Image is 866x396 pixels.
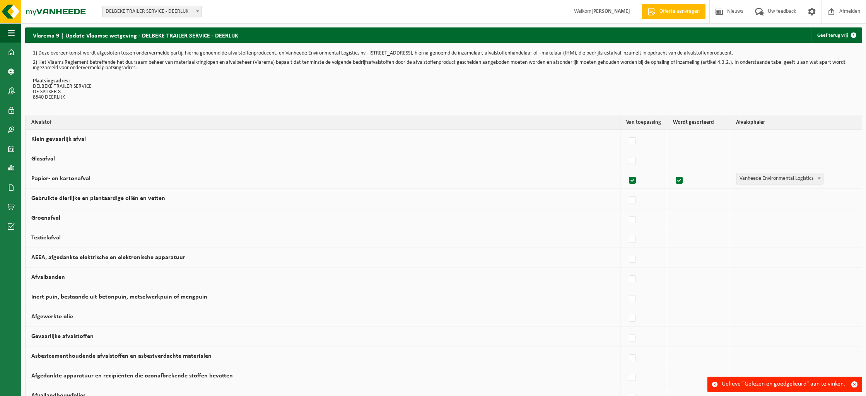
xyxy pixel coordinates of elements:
[31,136,86,142] label: Klein gevaarlijk afval
[31,373,233,379] label: Afgedankte apparatuur en recipiënten die ozonafbrekende stoffen bevatten
[620,116,667,130] th: Van toepassing
[667,116,730,130] th: Wordt gesorteerd
[730,116,862,130] th: Afvalophaler
[26,116,620,130] th: Afvalstof
[31,215,60,221] label: Groenafval
[31,235,61,241] label: Textielafval
[722,377,847,392] div: Gelieve "Gelezen en goedgekeurd" aan te vinken.
[591,9,630,14] strong: [PERSON_NAME]
[102,6,202,17] span: DELBEKE TRAILER SERVICE - DEERLIJK
[31,176,91,182] label: Papier- en kartonafval
[31,254,185,261] label: AEEA, afgedankte elektrische en elektronische apparatuur
[736,173,823,184] span: Vanheede Environmental Logistics
[31,353,212,359] label: Asbestcementhoudende afvalstoffen en asbestverdachte materialen
[31,294,207,300] label: Inert puin, bestaande uit betonpuin, metselwerkpuin of mengpuin
[33,79,854,100] p: DELBEKE TRAILER SERVICE DE SPIJKER 8 8540 DEERLIJK
[31,156,55,162] label: Glasafval
[31,274,65,280] label: Afvalbanden
[102,6,202,17] span: DELBEKE TRAILER SERVICE - DEERLIJK
[33,51,854,56] p: 1) Deze overeenkomst wordt afgesloten tussen ondervermelde partij, hierna genoemd de afvalstoffen...
[642,4,705,19] a: Offerte aanvragen
[33,78,70,84] strong: Plaatsingsadres:
[31,333,94,340] label: Gevaarlijke afvalstoffen
[31,195,165,201] label: Gebruikte dierlijke en plantaardige oliën en vetten
[736,173,823,184] span: Vanheede Environmental Logistics
[658,8,702,15] span: Offerte aanvragen
[25,27,246,43] h2: Vlarema 9 | Update Vlaamse wetgeving - DELBEKE TRAILER SERVICE - DEERLIJK
[811,27,861,43] a: Geef terug vrij
[31,314,73,320] label: Afgewerkte olie
[33,60,854,71] p: 2) Het Vlaams Reglement betreffende het duurzaam beheer van materiaalkringlopen en afvalbeheer (V...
